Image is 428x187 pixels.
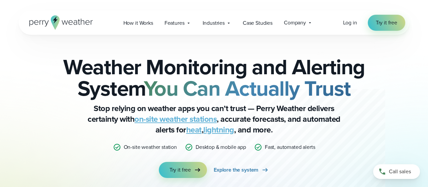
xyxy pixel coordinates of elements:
a: Call sales [373,164,420,179]
span: Try it free [170,166,191,174]
p: Desktop & mobile app [196,143,246,151]
a: Explore the system [214,162,269,178]
span: Case Studies [243,19,273,27]
a: heat [186,124,202,136]
a: How it Works [118,16,159,30]
span: Call sales [389,168,411,176]
span: Features [165,19,185,27]
p: Fast, automated alerts [265,143,315,151]
a: Try it free [368,15,405,31]
p: On-site weather station [124,143,177,151]
span: Log in [343,19,357,26]
a: Try it free [159,162,207,178]
a: lightning [203,124,234,136]
span: Try it free [376,19,397,27]
p: Stop relying on weather apps you can’t trust — Perry Weather delivers certainty with , accurate f... [80,103,348,135]
h2: Weather Monitoring and Alerting System [52,56,376,99]
a: on-site weather stations [134,113,217,125]
strong: You Can Actually Trust [144,73,351,104]
span: Explore the system [214,166,258,174]
a: Case Studies [237,16,278,30]
span: How it Works [123,19,153,27]
a: Log in [343,19,357,27]
span: Industries [203,19,225,27]
span: Company [284,19,306,27]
